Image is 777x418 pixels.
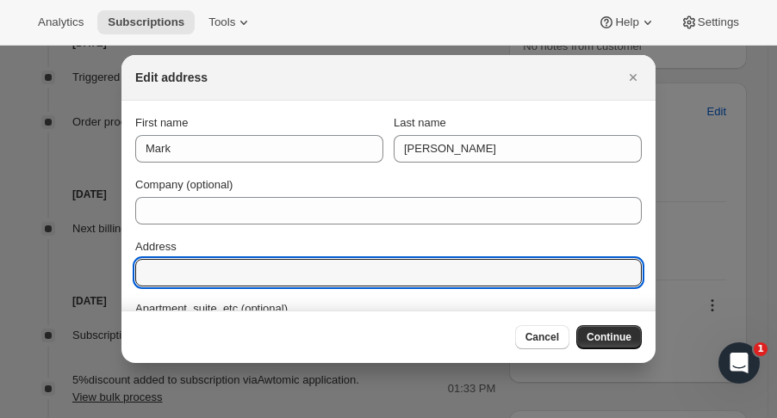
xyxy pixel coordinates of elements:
span: Cancel [525,330,559,344]
span: Last name [394,116,446,129]
span: Address [135,240,177,253]
span: Apartment, suite, etc (optional) [135,302,288,315]
span: Analytics [38,15,84,29]
button: Tools [198,10,263,34]
span: Subscriptions [108,15,184,29]
span: Company (optional) [135,178,233,191]
span: Help [615,15,638,29]
button: Help [587,10,666,34]
button: Continue [576,325,642,349]
button: Cancel [515,325,569,349]
button: Close [621,65,645,89]
h2: Edit address [135,69,208,86]
span: Settings [698,15,739,29]
button: Settings [670,10,749,34]
span: Continue [587,330,631,344]
span: Tools [208,15,235,29]
button: Analytics [28,10,94,34]
button: Subscriptions [97,10,195,34]
span: First name [135,116,188,129]
iframe: Intercom live chat [718,342,760,384]
span: 1 [754,342,768,356]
